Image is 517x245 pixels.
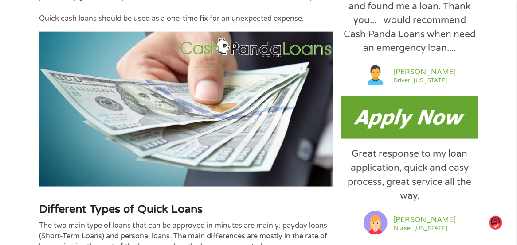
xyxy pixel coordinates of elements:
h3: Different Types of Quick Loans [39,202,333,217]
a: [PERSON_NAME] [393,67,456,77]
a: Nurse, [US_STATE] [393,225,456,231]
img: Payday loans now [341,96,478,139]
img: o1IwAAAABJRU5ErkJggg== [489,215,503,230]
a: Driver, [US_STATE] [393,77,456,84]
div: Great response to my loan application, quick and easy process, great service all the way. [341,147,478,203]
img: Quick Loan online to help with payday loans [39,32,333,187]
p: Quick cash loans should be used as a one-time fix for an unexpected expense. [39,13,333,24]
a: [PERSON_NAME] [393,214,456,225]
